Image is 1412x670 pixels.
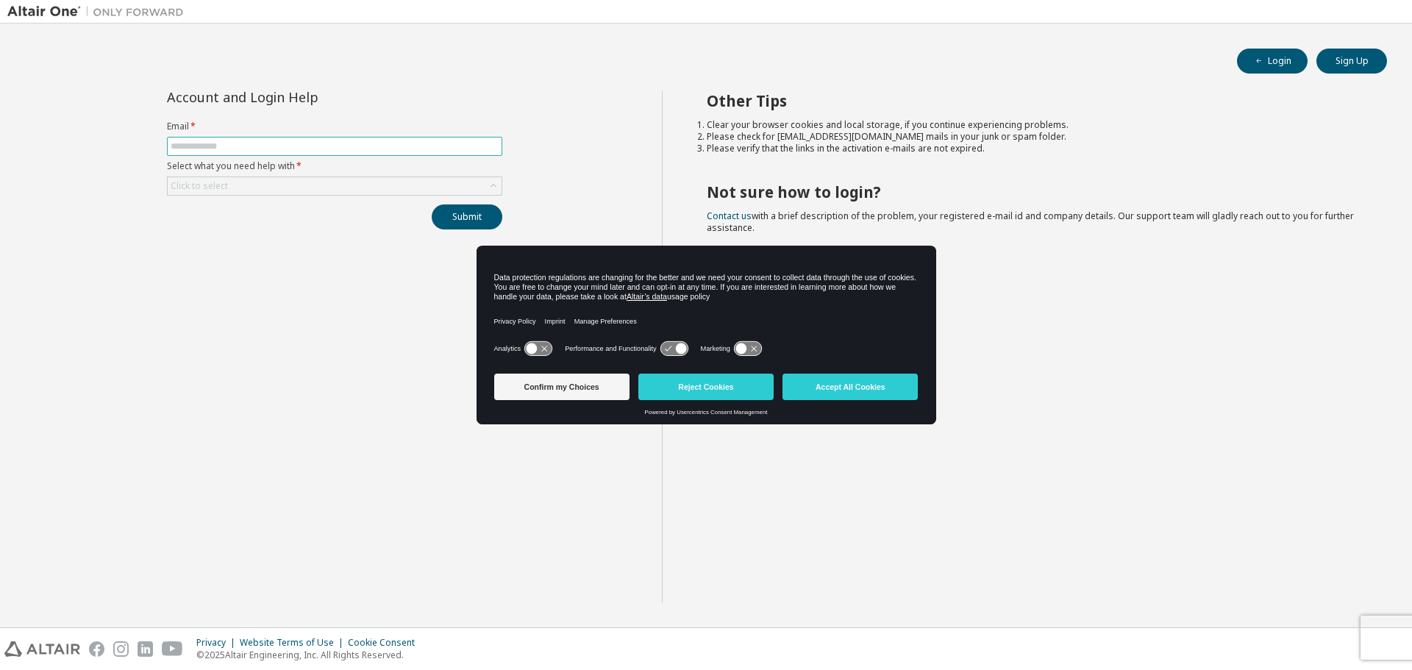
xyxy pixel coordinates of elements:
[4,641,80,657] img: altair_logo.svg
[1316,49,1387,74] button: Sign Up
[171,180,228,192] div: Click to select
[196,637,240,649] div: Privacy
[89,641,104,657] img: facebook.svg
[196,649,424,661] p: © 2025 Altair Engineering, Inc. All Rights Reserved.
[1237,49,1308,74] button: Login
[138,641,153,657] img: linkedin.svg
[707,143,1361,154] li: Please verify that the links in the activation e-mails are not expired.
[707,210,1354,234] span: with a brief description of the problem, your registered e-mail id and company details. Our suppo...
[162,641,183,657] img: youtube.svg
[167,121,502,132] label: Email
[707,131,1361,143] li: Please check for [EMAIL_ADDRESS][DOMAIN_NAME] mails in your junk or spam folder.
[348,637,424,649] div: Cookie Consent
[707,210,752,222] a: Contact us
[168,177,502,195] div: Click to select
[167,160,502,172] label: Select what you need help with
[240,637,348,649] div: Website Terms of Use
[707,119,1361,131] li: Clear your browser cookies and local storage, if you continue experiencing problems.
[707,91,1361,110] h2: Other Tips
[167,91,435,103] div: Account and Login Help
[432,204,502,229] button: Submit
[7,4,191,19] img: Altair One
[707,182,1361,202] h2: Not sure how to login?
[113,641,129,657] img: instagram.svg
